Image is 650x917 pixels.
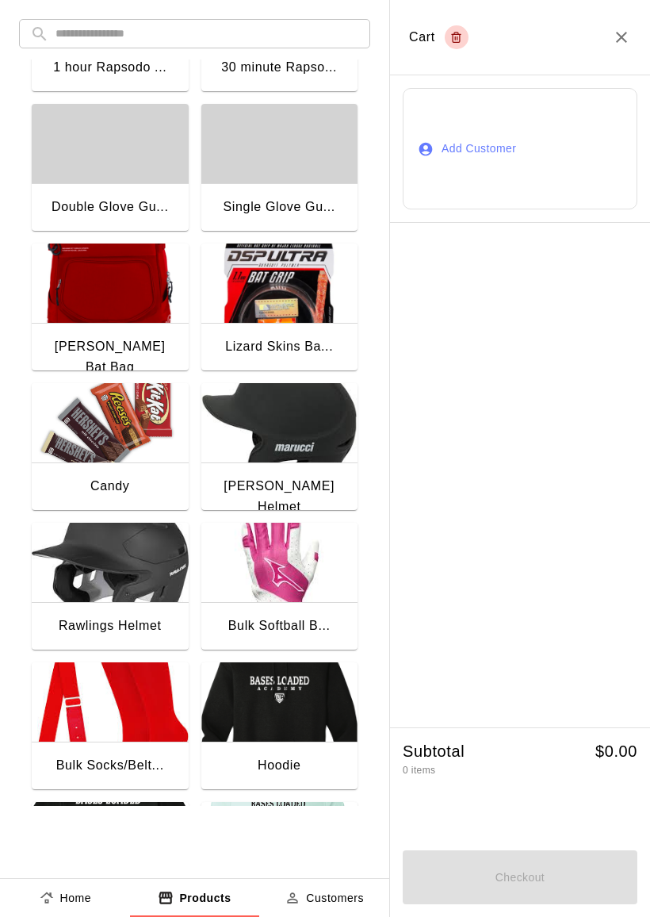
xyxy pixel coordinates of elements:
[201,383,358,534] button: Marucci Helmet[PERSON_NAME] Helmet
[403,88,637,209] button: Add Customer
[306,890,364,907] p: Customers
[403,765,435,776] span: 0 items
[201,802,358,881] img: Hooded Short Sleve
[612,28,631,47] button: Close
[90,476,129,497] div: Candy
[32,383,189,462] img: Candy
[225,336,333,357] div: Lizard Skins Ba...
[214,476,346,516] div: [PERSON_NAME] Helmet
[201,244,358,374] button: Lizard Skins Bat GripsLizard Skins Ba...
[201,523,358,602] img: Bulk Softball Batting Gloves
[409,25,468,49] div: Cart
[32,523,189,602] img: Rawlings Helmet
[201,244,358,323] img: Lizard Skins Bat Grips
[179,890,231,907] p: Products
[221,57,337,78] div: 30 minute Rapso...
[32,244,189,394] button: Marucci Bat Bag[PERSON_NAME] Bat Bag
[60,890,92,907] p: Home
[228,616,331,636] div: Bulk Softball B...
[201,662,358,792] button: HoodieHoodie
[32,104,189,234] button: Double Glove Gu...
[32,244,189,323] img: Marucci Bat Bag
[403,741,465,762] h5: Subtotal
[32,802,189,881] img: Short Sleeve Cotton
[32,662,189,742] img: Bulk Socks/Belts
[201,104,358,234] button: Single Glove Gu...
[32,383,189,513] button: Candy Candy
[32,523,189,653] button: Rawlings HelmetRawlings Helmet
[201,662,358,742] img: Hoodie
[52,197,169,217] div: Double Glove Gu...
[201,383,358,462] img: Marucci Helmet
[59,616,162,636] div: Rawlings Helmet
[258,755,301,776] div: Hoodie
[53,57,166,78] div: 1 hour Rapsodo ...
[595,741,637,762] h5: $ 0.00
[44,336,176,377] div: [PERSON_NAME] Bat Bag
[445,25,468,49] button: Empty cart
[201,523,358,653] button: Bulk Softball Batting GlovesBulk Softball B...
[224,197,335,217] div: Single Glove Gu...
[56,755,164,776] div: Bulk Socks/Belt...
[32,662,189,792] button: Bulk Socks/Belts Bulk Socks/Belt...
